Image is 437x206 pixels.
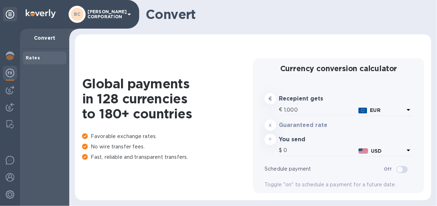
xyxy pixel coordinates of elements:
div: Unpin categories [3,7,17,21]
div: € [279,104,284,115]
h3: You send [279,136,339,143]
h2: Currency conversion calculator [265,64,413,73]
p: Toggle "on" to schedule a payment for a future date. [265,181,413,188]
h1: Convert [146,7,426,22]
p: [PERSON_NAME] CORPORATION [87,9,123,19]
input: Amount [284,104,356,115]
b: EUR [370,107,380,113]
div: x [265,119,276,131]
p: No wire transfer fees. [82,143,253,151]
p: Convert [26,34,64,41]
h3: Recepient gets [279,95,339,102]
div: = [265,134,276,145]
h1: Global payments in 128 currencies to 180+ countries [82,76,253,121]
img: USD [358,148,368,153]
input: Amount [283,145,356,156]
p: Schedule payment [265,165,384,173]
h3: Guaranteed rate [279,122,339,129]
b: BC [74,11,81,17]
p: Fast, reliable and transparent transfers. [82,153,253,161]
img: Logo [26,9,56,18]
b: Off [384,166,392,172]
b: USD [371,148,382,154]
strong: € [268,96,272,102]
div: $ [279,145,283,156]
p: Favorable exchange rates. [82,133,253,140]
img: Foreign exchange [6,69,14,77]
b: Rates [26,55,40,60]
